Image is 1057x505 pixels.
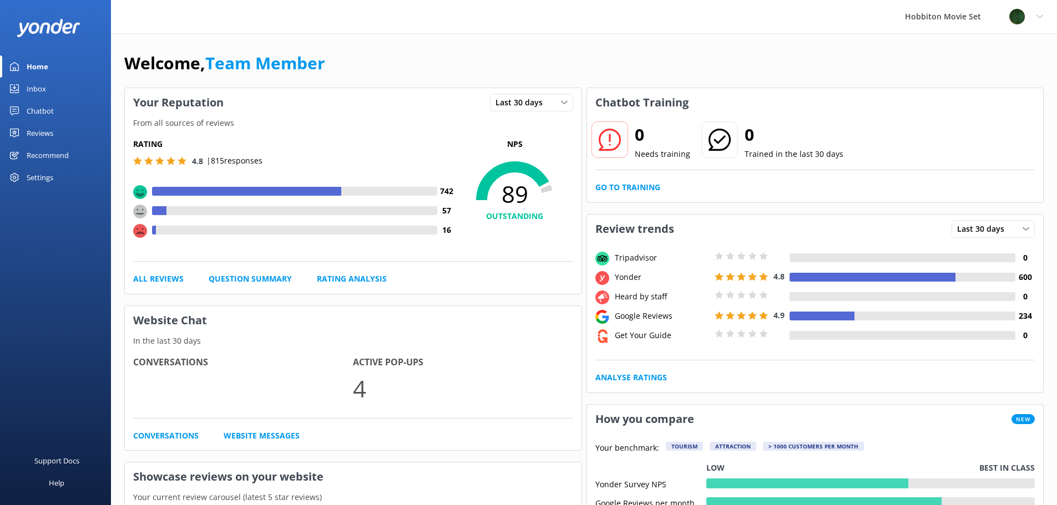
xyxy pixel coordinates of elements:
a: Rating Analysis [317,273,387,285]
a: Analyse Ratings [595,371,667,384]
h4: 0 [1015,290,1035,303]
span: 89 [457,180,573,208]
h2: 0 [745,121,843,148]
h3: How you compare [587,405,702,433]
h4: 234 [1015,310,1035,322]
h4: 16 [437,224,457,236]
h5: Rating [133,138,457,150]
p: Best in class [979,462,1035,474]
h3: Showcase reviews on your website [125,462,581,491]
span: 4.8 [773,271,785,282]
div: Google Reviews [612,310,712,322]
span: New [1012,414,1035,424]
h4: 0 [1015,329,1035,341]
span: 4.9 [773,310,785,320]
div: Yonder Survey NPS [595,478,706,488]
h3: Chatbot Training [587,88,697,117]
p: Low [706,462,725,474]
h3: Website Chat [125,306,581,335]
p: Trained in the last 30 days [745,148,843,160]
a: Conversations [133,430,199,442]
a: Question Summary [209,273,292,285]
span: Last 30 days [495,96,549,109]
a: Go to Training [595,181,660,193]
img: yonder-white-logo.png [17,19,80,37]
div: Help [49,472,64,494]
p: Your benchmark: [595,442,659,455]
div: Recommend [27,144,69,166]
p: From all sources of reviews [125,117,581,129]
div: Get Your Guide [612,329,712,341]
p: 4 [353,370,573,407]
h1: Welcome, [124,50,325,76]
div: Chatbot [27,100,54,122]
h3: Review trends [587,215,682,243]
h4: 57 [437,205,457,217]
span: Last 30 days [957,223,1011,235]
div: Inbox [27,78,46,100]
p: Needs training [635,148,690,160]
p: NPS [457,138,573,150]
h4: 0 [1015,252,1035,264]
h4: OUTSTANDING [457,210,573,222]
div: Settings [27,166,53,188]
img: 34-1625720359.png [1009,8,1025,25]
h4: Active Pop-ups [353,355,573,370]
div: Support Docs [34,450,79,472]
h3: Your Reputation [125,88,232,117]
div: Attraction [710,442,756,451]
a: Website Messages [224,430,300,442]
div: > 1000 customers per month [763,442,864,451]
div: Tripadvisor [612,252,712,264]
h2: 0 [635,121,690,148]
p: Your current review carousel (latest 5 star reviews) [125,491,581,503]
span: 4.8 [192,156,203,166]
h4: Conversations [133,355,353,370]
div: Home [27,55,48,78]
a: Team Member [205,52,325,74]
div: Heard by staff [612,290,712,303]
p: | 815 responses [206,155,262,167]
div: Yonder [612,271,712,283]
a: All Reviews [133,273,184,285]
h4: 600 [1015,271,1035,283]
h4: 742 [437,185,457,197]
div: Tourism [666,442,703,451]
p: In the last 30 days [125,335,581,347]
div: Reviews [27,122,53,144]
